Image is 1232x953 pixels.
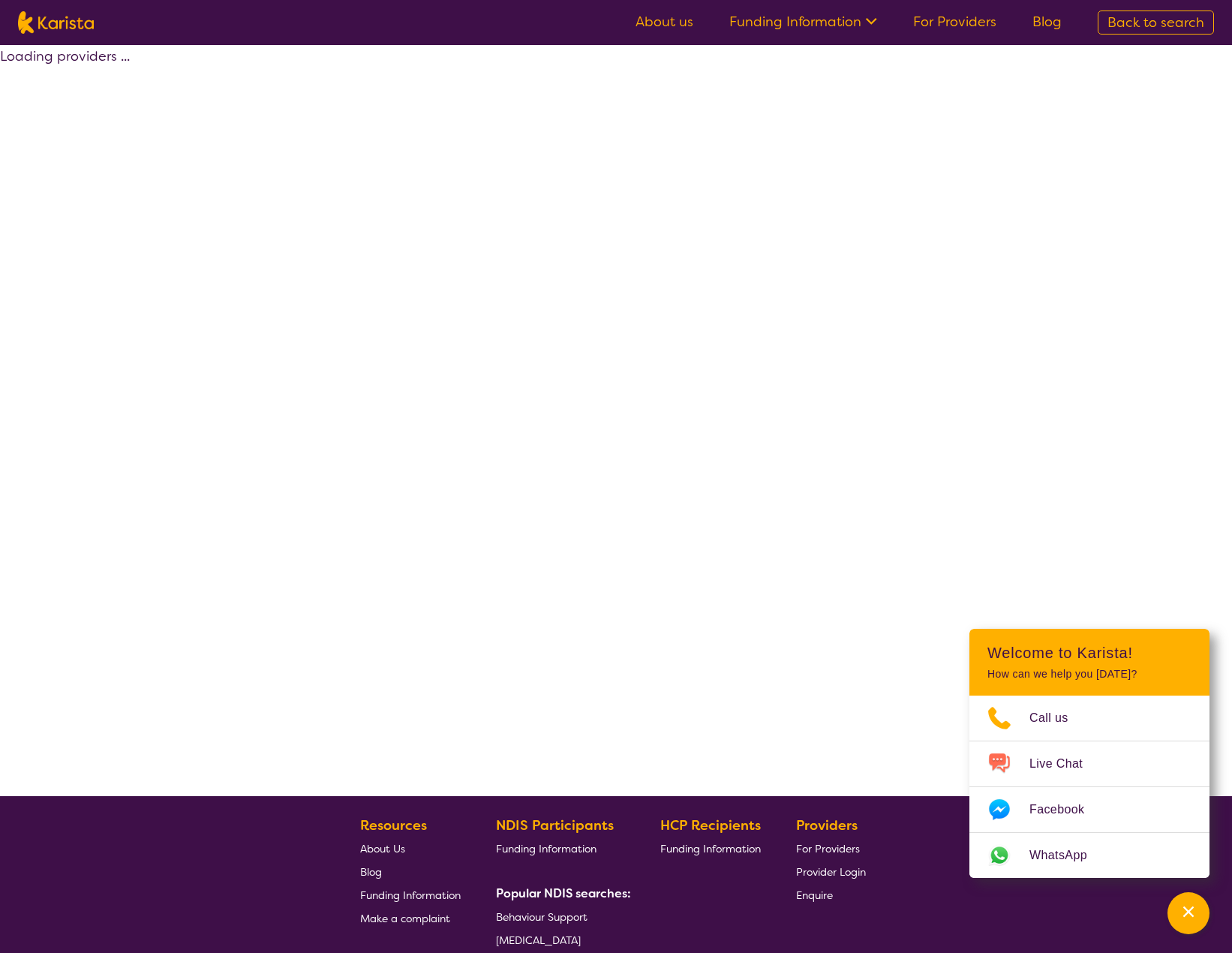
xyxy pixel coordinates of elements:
[360,816,427,834] b: Resources
[1032,13,1062,31] a: Blog
[729,13,877,31] a: Funding Information
[636,13,693,31] a: About us
[496,928,625,951] a: [MEDICAL_DATA]
[660,842,761,855] span: Funding Information
[796,837,866,860] a: For Providers
[987,644,1191,662] h2: Welcome to Karista!
[660,816,761,834] b: HCP Recipients
[360,912,450,925] span: Make a complaint
[1029,798,1102,821] span: Facebook
[660,837,761,860] a: Funding Information
[496,910,587,924] span: Behaviour Support
[360,883,461,906] a: Funding Information
[969,833,1209,878] a: Web link opens in a new tab.
[360,842,405,855] span: About Us
[360,860,461,883] a: Blog
[1029,844,1105,867] span: WhatsApp
[1029,753,1101,775] span: Live Chat
[987,668,1191,681] p: How can we help you [DATE]?
[969,629,1209,878] div: Channel Menu
[1098,11,1214,35] a: Back to search
[796,860,866,883] a: Provider Login
[18,11,94,34] img: Karista logo
[496,905,625,928] a: Behaviour Support
[913,13,996,31] a: For Providers
[496,816,614,834] b: NDIS Participants
[360,906,461,930] a: Make a complaint
[796,883,866,906] a: Enquire
[796,888,833,902] span: Enquire
[496,837,625,860] a: Funding Information
[796,816,858,834] b: Providers
[496,842,596,855] span: Funding Information
[360,888,461,902] span: Funding Information
[969,696,1209,878] ul: Choose channel
[496,933,581,947] span: [MEDICAL_DATA]
[1029,707,1086,729] span: Call us
[360,837,461,860] a: About Us
[796,842,860,855] span: For Providers
[1107,14,1204,32] span: Back to search
[1167,892,1209,934] button: Channel Menu
[796,865,866,879] span: Provider Login
[360,865,382,879] span: Blog
[496,885,631,901] b: Popular NDIS searches:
